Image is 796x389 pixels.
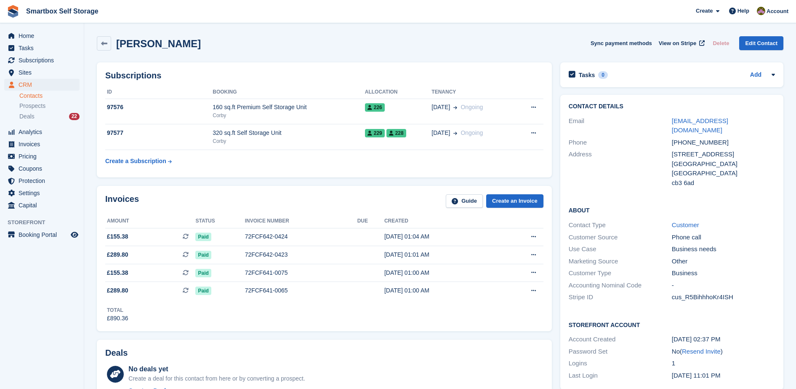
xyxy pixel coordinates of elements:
div: [GEOGRAPHIC_DATA] [672,159,775,169]
div: Phone call [672,233,775,242]
div: Business needs [672,244,775,254]
div: No deals yet [128,364,305,374]
div: Logins [569,359,672,368]
span: Pricing [19,150,69,162]
div: Other [672,257,775,266]
a: menu [4,30,80,42]
a: menu [4,229,80,241]
div: Marketing Source [569,257,672,266]
a: menu [4,67,80,78]
a: menu [4,126,80,138]
div: Customer Source [569,233,672,242]
th: Amount [105,215,195,228]
span: £289.80 [107,250,128,259]
span: Ongoing [461,104,483,110]
button: Sync payment methods [591,36,652,50]
span: Paid [195,287,211,295]
a: Create a Subscription [105,153,172,169]
span: Invoices [19,138,69,150]
div: Password Set [569,347,672,357]
h2: Contact Details [569,103,775,110]
div: Corby [213,137,365,145]
span: Paid [195,233,211,241]
span: Booking Portal [19,229,69,241]
a: Contacts [19,92,80,100]
div: [PHONE_NUMBER] [672,138,775,148]
div: Contact Type [569,220,672,230]
span: £155.38 [107,232,128,241]
span: Subscriptions [19,54,69,66]
th: Booking [213,86,365,99]
span: Paid [195,269,211,277]
div: 1 [672,359,775,368]
a: [EMAIL_ADDRESS][DOMAIN_NAME] [672,117,728,134]
div: Account Created [569,335,672,344]
div: Create a Subscription [105,157,166,166]
th: Tenancy [431,86,515,99]
div: Customer Type [569,268,672,278]
a: Resend Invite [682,348,721,355]
h2: [PERSON_NAME] [116,38,201,49]
div: Accounting Nominal Code [569,281,672,290]
div: Business [672,268,775,278]
div: cb3 6ad [672,178,775,188]
div: £890.36 [107,314,128,323]
span: £289.80 [107,286,128,295]
span: Tasks [19,42,69,54]
span: ( ) [680,348,723,355]
a: menu [4,187,80,199]
th: Created [384,215,499,228]
span: 228 [386,129,406,137]
a: menu [4,79,80,91]
div: [DATE] 01:00 AM [384,286,499,295]
div: Phone [569,138,672,148]
h2: Invoices [105,194,139,208]
div: 22 [69,113,80,120]
span: Storefront [8,218,84,227]
span: Help [737,7,749,15]
div: [DATE] 01:00 AM [384,268,499,277]
a: menu [4,138,80,150]
div: 320 sq.ft Self Storage Unit [213,129,365,137]
div: Email [569,116,672,135]
h2: Subscriptions [105,71,543,80]
th: Invoice number [245,215,357,228]
div: Last Login [569,371,672,381]
a: Guide [446,194,483,208]
span: Prospects [19,102,45,110]
th: ID [105,86,213,99]
div: [DATE] 01:04 AM [384,232,499,241]
span: Account [767,7,788,16]
h2: Storefront Account [569,320,775,329]
a: Add [750,70,761,80]
span: Protection [19,175,69,187]
a: menu [4,163,80,174]
a: menu [4,199,80,211]
a: Deals 22 [19,112,80,121]
th: Due [357,215,384,228]
div: Address [569,150,672,188]
a: Edit Contact [739,36,783,50]
span: CRM [19,79,69,91]
span: 226 [365,103,385,112]
div: 72FCF641-0075 [245,268,357,277]
span: Deals [19,113,35,121]
div: Total [107,306,128,314]
span: View on Stripe [659,39,696,48]
button: Delete [709,36,732,50]
a: Create an Invoice [486,194,543,208]
div: 160 sq.ft Premium Self Storage Unit [213,103,365,112]
span: £155.38 [107,268,128,277]
div: - [672,281,775,290]
h2: About [569,206,775,214]
span: Settings [19,187,69,199]
a: Smartbox Self Storage [23,4,102,18]
a: menu [4,42,80,54]
img: Kayleigh Devlin [757,7,765,15]
div: [DATE] 01:01 AM [384,250,499,259]
th: Allocation [365,86,432,99]
div: 72FCF642-0424 [245,232,357,241]
img: stora-icon-8386f47178a22dfd0bd8f6a31ec36ba5ce8667c1dd55bd0f319d3a0aa187defe.svg [7,5,19,18]
span: Home [19,30,69,42]
a: menu [4,54,80,66]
